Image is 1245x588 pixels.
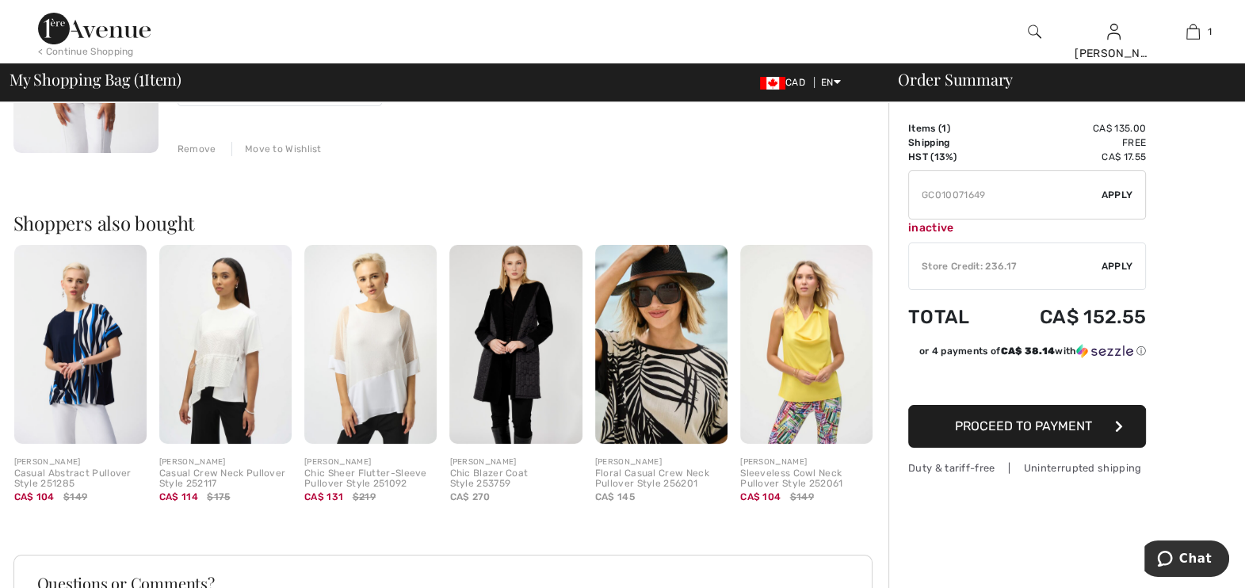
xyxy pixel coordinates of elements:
[908,460,1146,475] div: Duty & tariff-free | Uninterrupted shipping
[908,364,1146,399] iframe: PayPal-paypal
[760,77,812,88] span: CAD
[10,71,181,87] span: My Shopping Bag ( Item)
[941,123,946,134] span: 1
[595,468,728,491] div: Floral Casual Crew Neck Pullover Style 256201
[908,136,995,150] td: Shipping
[1075,45,1152,62] div: [PERSON_NAME]
[908,121,995,136] td: Items ( )
[304,456,437,468] div: [PERSON_NAME]
[908,405,1146,448] button: Proceed to Payment
[790,490,814,504] span: $149
[449,491,490,502] span: CA$ 270
[1208,25,1212,39] span: 1
[919,344,1146,358] div: or 4 payments of with
[63,490,87,504] span: $149
[595,456,728,468] div: [PERSON_NAME]
[178,142,216,156] div: Remove
[1186,22,1200,41] img: My Bag
[879,71,1235,87] div: Order Summary
[1107,22,1121,41] img: My Info
[909,259,1102,273] div: Store Credit: 236.17
[995,121,1146,136] td: CA$ 135.00
[38,44,134,59] div: < Continue Shopping
[14,456,147,468] div: [PERSON_NAME]
[159,245,292,444] img: Casual Crew Neck Pullover Style 252117
[304,245,437,444] img: Chic Sheer Flutter-Sleeve Pullover Style 251092
[909,171,1102,219] input: Promo code
[821,77,841,88] span: EN
[304,491,343,502] span: CA$ 131
[908,344,1146,364] div: or 4 payments ofCA$ 38.14withSezzle Click to learn more about Sezzle
[740,245,873,444] img: Sleeveless Cowl Neck Pullover Style 252061
[159,456,292,468] div: [PERSON_NAME]
[760,77,785,90] img: Canadian Dollar
[449,468,582,491] div: Chic Blazer Coat Style 253759
[1102,188,1133,202] span: Apply
[353,490,376,504] span: $219
[304,468,437,491] div: Chic Sheer Flutter-Sleeve Pullover Style 251092
[139,67,144,88] span: 1
[1154,22,1232,41] a: 1
[13,213,885,232] h2: Shoppers also bought
[995,290,1146,344] td: CA$ 152.55
[595,245,728,444] img: Floral Casual Crew Neck Pullover Style 256201
[740,456,873,468] div: [PERSON_NAME]
[1076,344,1133,358] img: Sezzle
[159,491,198,502] span: CA$ 114
[995,150,1146,164] td: CA$ 17.55
[449,245,582,444] img: Chic Blazer Coat Style 253759
[38,13,151,44] img: 1ère Avenue
[740,491,781,502] span: CA$ 104
[595,491,635,502] span: CA$ 145
[159,468,292,491] div: Casual Crew Neck Pullover Style 252117
[908,290,995,344] td: Total
[1144,540,1229,580] iframe: Opens a widget where you can chat to one of our agents
[1028,22,1041,41] img: search the website
[1000,346,1055,357] span: CA$ 38.14
[449,456,582,468] div: [PERSON_NAME]
[955,418,1092,433] span: Proceed to Payment
[908,150,995,164] td: HST (13%)
[1102,259,1133,273] span: Apply
[14,491,55,502] span: CA$ 104
[1107,24,1121,39] a: Sign In
[207,490,230,504] span: $175
[740,468,873,491] div: Sleeveless Cowl Neck Pullover Style 252061
[14,468,147,491] div: Casual Abstract Pullover Style 251285
[908,220,1146,236] div: inactive
[231,142,322,156] div: Move to Wishlist
[14,245,147,444] img: Casual Abstract Pullover Style 251285
[995,136,1146,150] td: Free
